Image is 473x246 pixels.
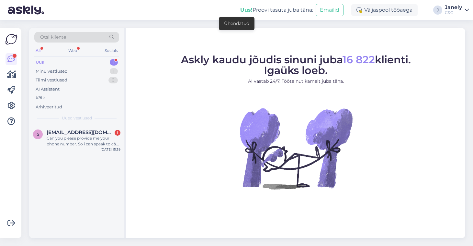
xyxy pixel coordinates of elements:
[351,4,418,16] div: Väljaspool tööaega
[34,46,42,55] div: All
[316,4,343,16] button: Emailid
[433,6,442,15] div: J
[110,68,118,75] div: 1
[40,34,66,41] span: Otsi kliente
[5,33,17,45] img: Askly Logo
[445,5,469,15] a: JanelyC&C
[47,129,114,135] span: smritydolly07@gmail.com
[445,10,462,15] div: C&C
[62,115,92,121] span: Uued vestlused
[181,53,411,77] span: Askly kaudu jõudis sinuni juba klienti. Igaüks loeb.
[36,86,60,92] div: AI Assistent
[36,77,67,83] div: Tiimi vestlused
[103,46,119,55] div: Socials
[238,90,354,207] img: No Chat active
[343,53,375,66] span: 16 822
[445,5,462,10] div: Janely
[115,130,120,136] div: 1
[101,147,120,152] div: [DATE] 15:39
[36,95,45,101] div: Kõik
[47,135,120,147] div: Can you please provide me your phone number. So i can speak to c&c customer support
[108,77,118,83] div: 0
[36,59,44,66] div: Uus
[224,20,249,27] div: Ühendatud
[110,59,118,66] div: 1
[240,6,313,14] div: Proovi tasuta juba täna:
[36,104,62,110] div: Arhiveeritud
[36,68,68,75] div: Minu vestlused
[37,132,39,137] span: s
[240,7,253,13] b: Uus!
[181,78,411,85] p: AI vastab 24/7. Tööta nutikamalt juba täna.
[67,46,78,55] div: Web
